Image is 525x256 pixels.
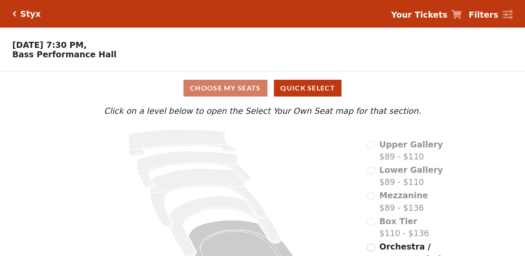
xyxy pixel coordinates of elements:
button: Quick Select [274,80,342,97]
label: $89 - $110 [379,138,443,163]
path: Upper Gallery - Seats Available: 0 [128,130,237,156]
label: $110 - $136 [379,215,429,240]
a: Click here to go back to filters [12,11,16,17]
span: Upper Gallery [379,140,443,149]
span: Mezzanine [379,190,428,200]
p: Click on a level below to open the Select Your Own Seat map for that section. [72,105,454,117]
strong: Your Tickets [391,10,447,19]
h5: Styx [20,9,40,19]
span: Box Tier [379,216,417,226]
a: Filters [469,9,513,21]
label: $89 - $110 [379,164,443,188]
span: Lower Gallery [379,165,443,175]
label: $89 - $136 [379,189,428,214]
strong: Filters [469,10,498,19]
a: Your Tickets [391,9,462,21]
